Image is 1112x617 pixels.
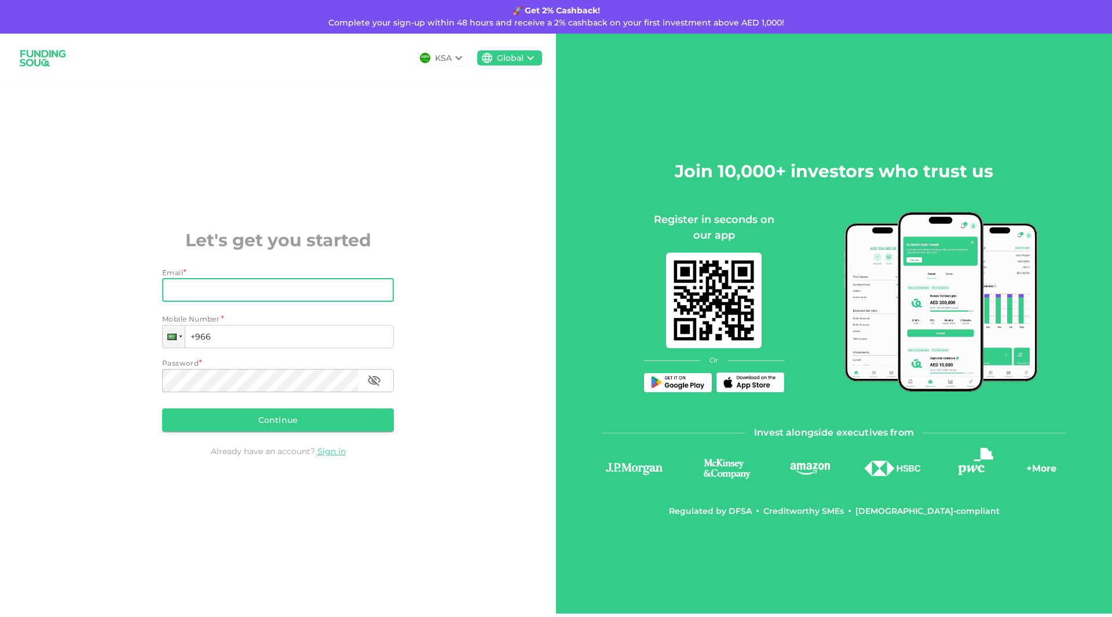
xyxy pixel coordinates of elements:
input: password [162,369,358,392]
span: Or [709,355,718,366]
img: logo [14,43,72,74]
img: mobile-app [844,212,1038,392]
h2: Join 10,000+ investors who trust us [675,158,993,184]
div: Register in seconds on our app [644,212,784,243]
div: + More [1026,462,1056,481]
span: Invest alongside executives from [754,425,914,441]
span: Password [162,359,199,367]
a: Sign in [317,446,346,457]
img: App Store [721,375,779,389]
h2: Let's get you started [162,227,394,253]
img: logo [602,461,666,477]
strong: 🚀 Get 2% Cashback! [513,5,600,16]
span: Complete your sign-up within 48 hours and receive a 2% cashback on your first investment above AE... [328,17,784,28]
img: flag-sa.b9a346574cdc8950dd34b50780441f57.svg [420,53,430,63]
img: mobile-app [666,253,762,348]
input: 1 (702) 123-4567 [162,325,394,348]
span: Mobile Number [162,313,220,325]
button: Continue [162,408,394,432]
img: logo [958,448,993,474]
img: logo [693,457,761,480]
div: Creditworthy SMEs [763,505,844,517]
div: Saudi Arabia: + 966 [163,326,185,348]
div: [DEMOGRAPHIC_DATA]-compliant [855,505,1000,517]
div: Regulated by DFSA [669,505,752,517]
img: logo [788,461,832,476]
span: Email [162,268,183,277]
img: logo [864,461,921,476]
input: email [162,279,381,302]
div: Global [497,52,524,64]
div: KSA [435,52,452,64]
img: Play Store [649,376,707,389]
div: Already have an account? [162,446,394,457]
